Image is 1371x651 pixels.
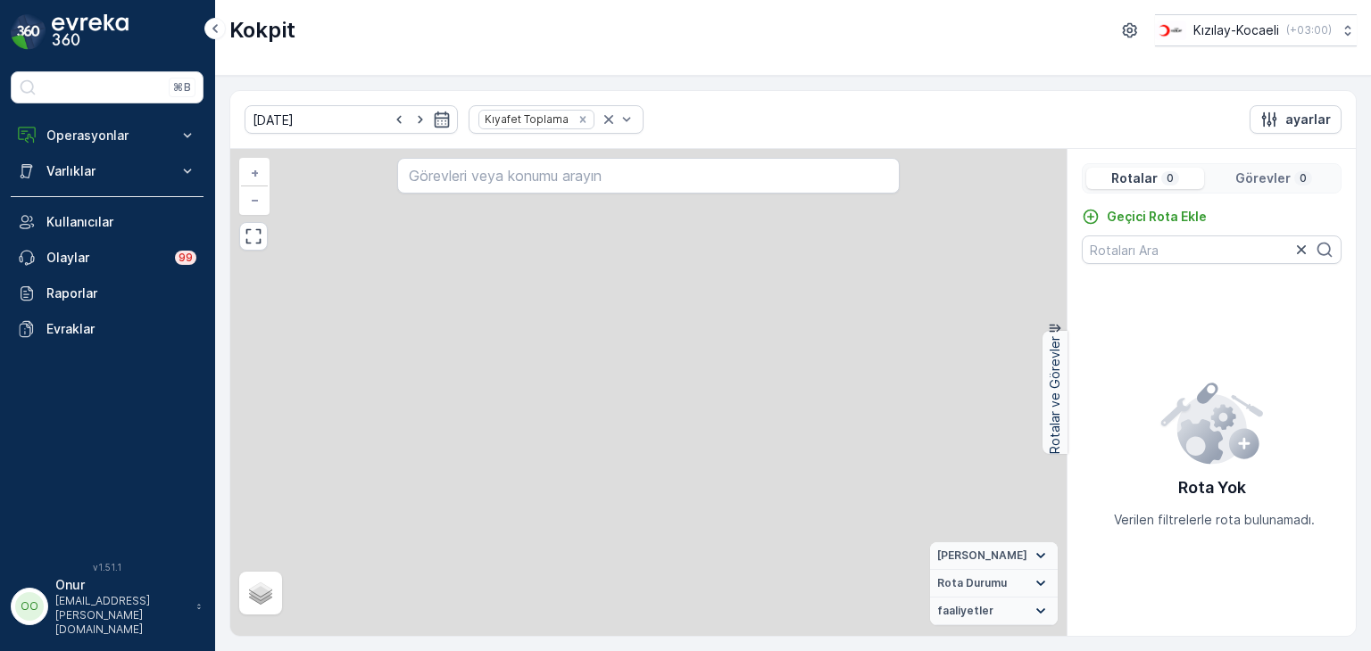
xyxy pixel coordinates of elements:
img: logo_dark-DEwI_e13.png [52,14,129,50]
a: Geçici Rota Ekle [1082,208,1207,226]
a: Yakınlaştır [241,160,268,186]
p: 0 [1165,171,1176,185]
summary: Rota Durumu [930,570,1058,597]
span: + [251,165,259,180]
a: Kullanıcılar [11,204,204,240]
p: 0 [1298,171,1309,185]
p: Onur [55,576,187,594]
span: [PERSON_NAME] [937,548,1027,563]
div: Remove Kıyafet Toplama [573,112,593,127]
a: Raporlar [11,276,204,311]
p: Evraklar [46,320,196,338]
summary: [PERSON_NAME] [930,542,1058,570]
input: dd/mm/yyyy [245,105,458,134]
p: Varlıklar [46,162,168,180]
summary: faaliyetler [930,597,1058,625]
p: Olaylar [46,249,164,267]
img: logo [11,14,46,50]
p: ( +03:00 ) [1286,23,1332,37]
span: Rota Durumu [937,576,1007,590]
input: Görevleri veya konumu arayın [397,158,899,194]
p: Verilen filtrelerle rota bulunamadı. [1114,511,1315,529]
a: Evraklar [11,311,204,347]
p: [EMAIL_ADDRESS][PERSON_NAME][DOMAIN_NAME] [55,594,187,637]
input: Rotaları Ara [1082,235,1342,264]
span: − [251,192,260,207]
button: Kızılay-Kocaeli(+03:00) [1155,14,1357,46]
p: Geçici Rota Ekle [1107,208,1207,226]
button: Operasyonlar [11,118,204,153]
a: Uzaklaştır [241,186,268,213]
button: ayarlar [1250,105,1342,134]
p: Operasyonlar [46,127,168,144]
p: Kullanıcılar [46,213,196,231]
p: Raporlar [46,284,196,302]
a: Layers [241,573,280,613]
p: Görevler [1235,169,1291,187]
span: faaliyetler [937,604,993,618]
a: Olaylar99 [11,240,204,276]
p: Rotalar ve Görevler [1046,336,1064,454]
div: OO [15,592,44,621]
p: Rota Yok [1178,475,1246,500]
p: Kokpit [229,16,295,45]
p: Kızılay-Kocaeli [1193,21,1279,39]
button: OOOnur[EMAIL_ADDRESS][PERSON_NAME][DOMAIN_NAME] [11,576,204,637]
p: ayarlar [1285,111,1331,128]
span: v 1.51.1 [11,562,204,573]
p: ⌘B [173,80,191,95]
img: k%C4%B1z%C4%B1lay_0jL9uU1.png [1155,21,1186,40]
p: 99 [179,251,193,265]
button: Varlıklar [11,153,204,189]
p: Rotalar [1111,169,1158,187]
div: Kıyafet Toplama [479,111,571,128]
img: config error [1159,379,1264,465]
